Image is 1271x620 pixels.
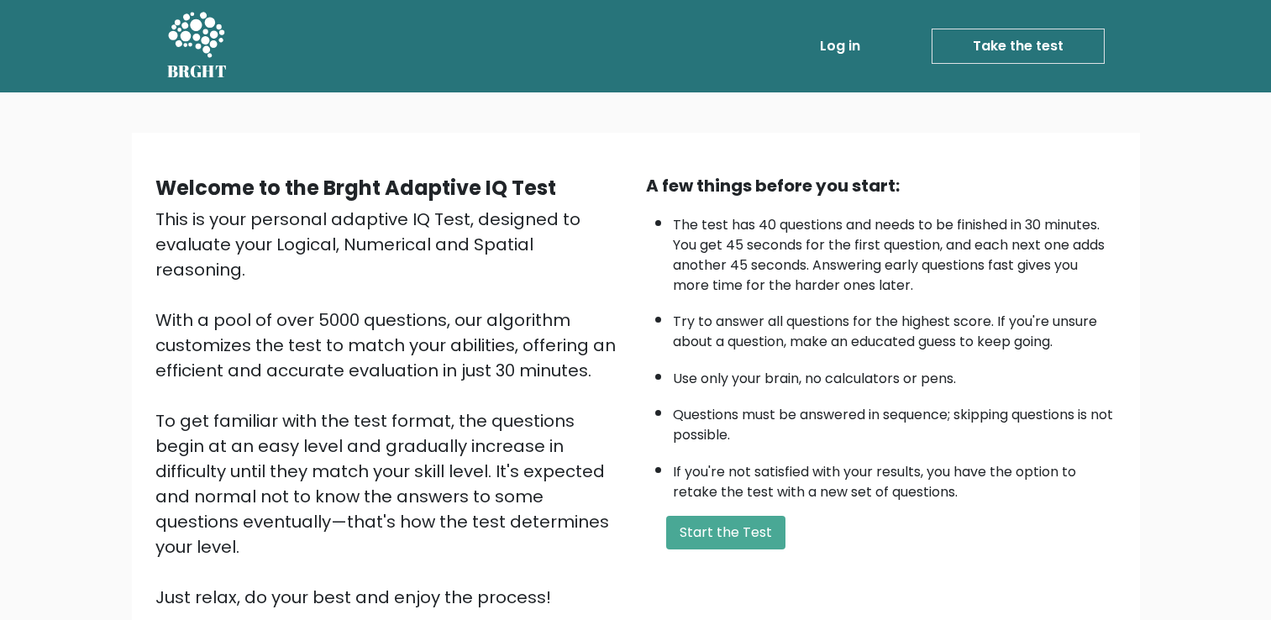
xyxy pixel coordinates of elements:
h5: BRGHT [167,61,228,81]
li: If you're not satisfied with your results, you have the option to retake the test with a new set ... [673,454,1116,502]
div: A few things before you start: [646,173,1116,198]
b: Welcome to the Brght Adaptive IQ Test [155,174,556,202]
li: The test has 40 questions and needs to be finished in 30 minutes. You get 45 seconds for the firs... [673,207,1116,296]
li: Use only your brain, no calculators or pens. [673,360,1116,389]
div: This is your personal adaptive IQ Test, designed to evaluate your Logical, Numerical and Spatial ... [155,207,626,610]
li: Try to answer all questions for the highest score. If you're unsure about a question, make an edu... [673,303,1116,352]
a: Take the test [932,29,1105,64]
a: Log in [813,29,867,63]
button: Start the Test [666,516,785,549]
a: BRGHT [167,7,228,86]
li: Questions must be answered in sequence; skipping questions is not possible. [673,397,1116,445]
